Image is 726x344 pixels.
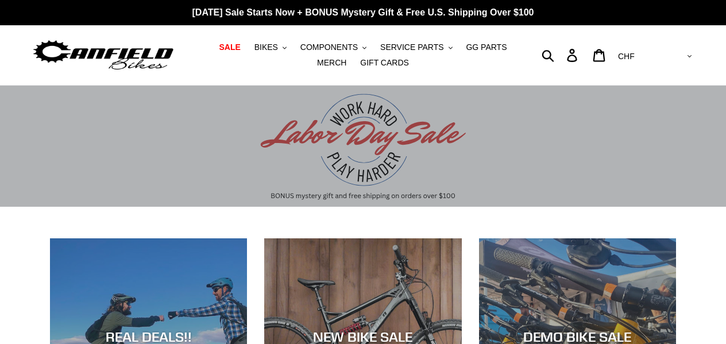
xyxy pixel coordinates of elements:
a: GG PARTS [460,40,512,55]
button: SERVICE PARTS [374,40,458,55]
a: GIFT CARDS [354,55,415,71]
button: BIKES [249,40,292,55]
span: SALE [219,42,240,52]
span: BIKES [254,42,278,52]
span: GG PARTS [466,42,507,52]
a: SALE [213,40,246,55]
img: Canfield Bikes [32,37,175,74]
button: COMPONENTS [295,40,372,55]
span: GIFT CARDS [360,58,409,68]
span: COMPONENTS [300,42,358,52]
span: MERCH [317,58,346,68]
a: MERCH [311,55,352,71]
span: SERVICE PARTS [380,42,443,52]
